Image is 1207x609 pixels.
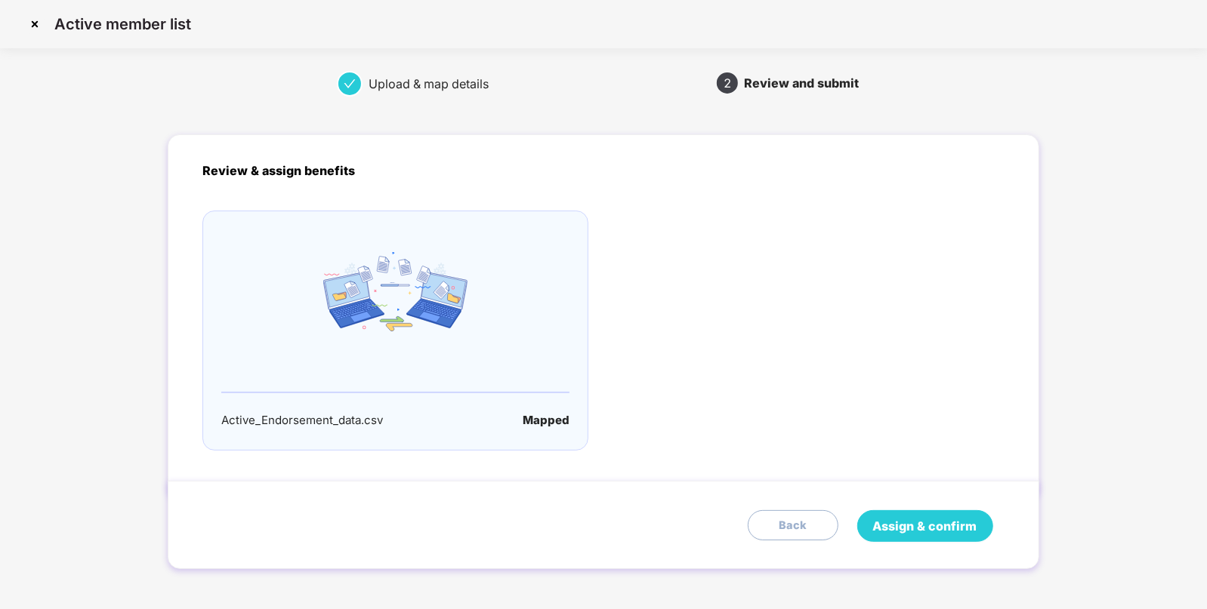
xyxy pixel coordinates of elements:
div: Active_Endorsement_data.csv [221,411,383,429]
div: Review and submit [744,71,859,95]
button: Assign & confirm [857,510,993,542]
p: Active member list [54,15,191,33]
span: 2 [724,77,731,89]
div: Mapped [523,411,570,429]
button: Back [748,510,838,540]
span: Assign & confirm [873,517,977,536]
span: check [344,78,356,90]
img: svg+xml;base64,PHN2ZyBpZD0iQ3Jvc3MtMzJ4MzIiIHhtbG5zPSJodHRwOi8vd3d3LnczLm9yZy8yMDAwL3N2ZyIgd2lkdG... [23,12,47,36]
span: Back [779,517,807,534]
img: email_icon [323,252,468,331]
div: Upload & map details [369,72,501,96]
p: Review & assign benefits [202,161,1004,180]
